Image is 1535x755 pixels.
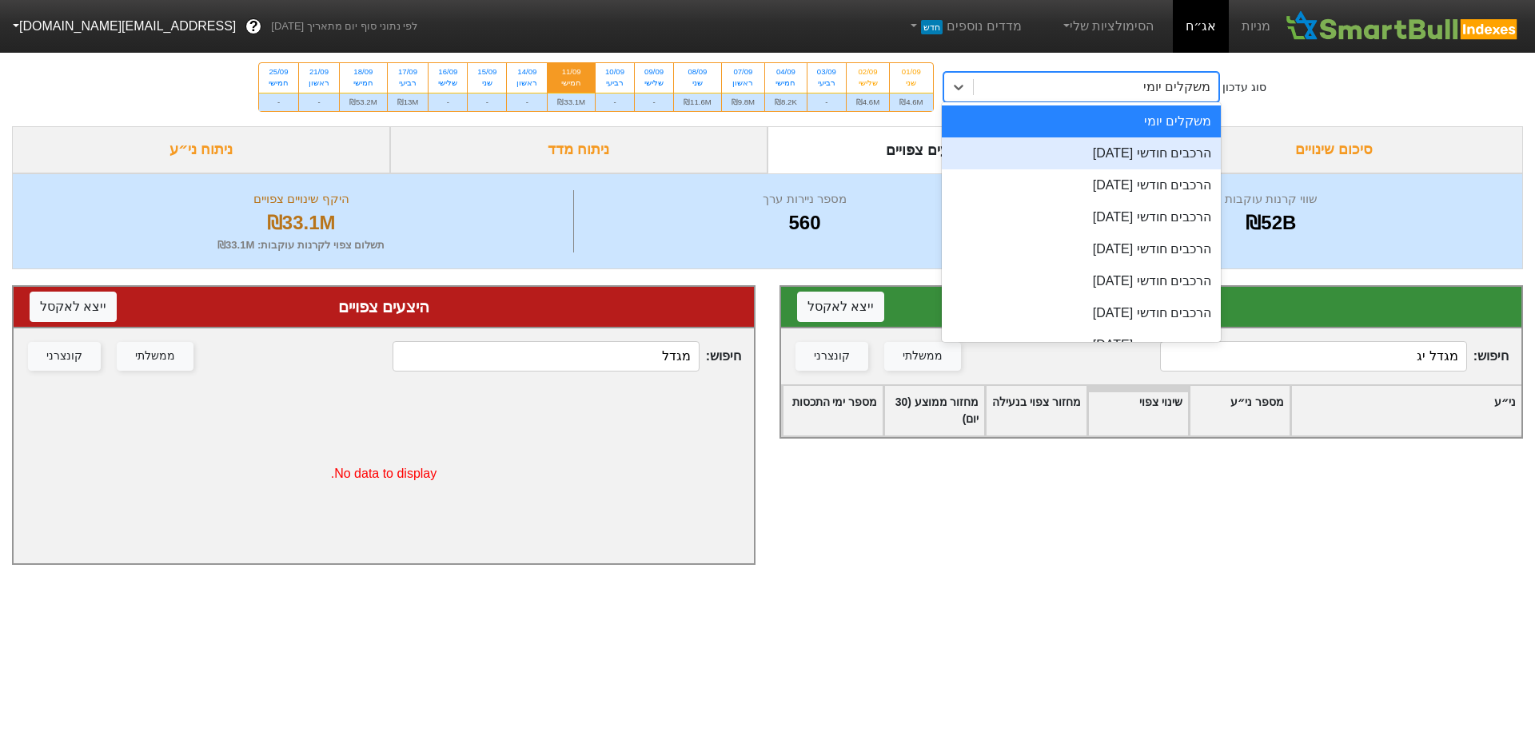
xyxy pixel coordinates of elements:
div: רביעי [817,77,836,89]
div: חמישי [775,77,797,89]
div: ביקושים והיצעים צפויים [767,126,1146,173]
span: חיפוש : [393,341,741,372]
div: ₪52B [1040,209,1502,237]
div: מספר ניירות ערך [578,190,1031,209]
div: - [596,93,634,111]
div: חמישי [557,77,585,89]
div: הרכבים חודשי [DATE] [942,169,1222,201]
div: - [299,93,339,111]
button: ממשלתי [884,342,961,371]
div: משקלים יומי [1143,77,1210,97]
a: מדדים נוספיםחדש [901,10,1028,42]
div: 01/09 [899,66,923,77]
div: 10/09 [605,66,624,77]
div: ביקושים צפויים [797,295,1505,319]
div: No data to display. [14,384,754,563]
div: Toggle SortBy [1088,386,1188,435]
div: ממשלתי [903,348,943,365]
div: הרכבים חודשי [DATE] [942,137,1222,169]
button: ייצא לאקסל [797,292,884,322]
div: Toggle SortBy [884,386,984,435]
div: קונצרני [814,348,850,365]
div: 560 [578,209,1031,237]
span: ? [249,16,258,38]
input: 560 רשומות... [1160,341,1467,372]
div: שני [684,77,712,89]
button: קונצרני [795,342,868,371]
div: 11/09 [557,66,585,77]
div: 07/09 [732,66,755,77]
div: 21/09 [309,66,329,77]
div: ניתוח מדד [390,126,768,173]
div: סוג עדכון [1222,79,1266,96]
div: ₪4.6M [890,93,932,111]
div: 18/09 [349,66,377,77]
div: - [468,93,506,111]
div: Toggle SortBy [1291,386,1521,435]
span: חיפוש : [1160,341,1509,372]
button: ייצא לאקסל [30,292,117,322]
div: ₪8.2K [765,93,807,111]
div: Toggle SortBy [783,386,883,435]
div: ₪9.8M [722,93,764,111]
div: Toggle SortBy [986,386,1086,435]
div: חמישי [269,77,289,89]
div: סיכום שינויים [1146,126,1524,173]
div: 02/09 [856,66,879,77]
div: ₪11.6M [674,93,721,111]
span: חדש [921,20,943,34]
div: שני [899,77,923,89]
div: - [507,93,547,111]
div: ₪4.6M [847,93,889,111]
div: קונצרני [46,348,82,365]
div: שלישי [644,77,664,89]
div: 09/09 [644,66,664,77]
div: רביעי [397,77,419,89]
div: שלישי [856,77,879,89]
div: היצעים צפויים [30,295,738,319]
div: הרכבים חודשי [DATE] [942,297,1222,329]
div: הרכבים חודשי [DATE] [942,329,1222,361]
span: לפי נתוני סוף יום מתאריך [DATE] [271,18,417,34]
div: ₪13M [388,93,429,111]
input: 0 רשומות... [393,341,700,372]
div: ממשלתי [135,348,175,365]
div: 17/09 [397,66,419,77]
div: ₪33.1M [33,209,569,237]
div: 04/09 [775,66,797,77]
div: - [429,93,467,111]
div: ראשון [309,77,329,89]
button: קונצרני [28,342,101,371]
div: - [807,93,846,111]
button: ממשלתי [117,342,193,371]
div: תשלום צפוי לקרנות עוקבות : ₪33.1M [33,237,569,253]
div: - [635,93,673,111]
div: שלישי [438,77,457,89]
img: SmartBull [1283,10,1522,42]
a: הסימולציות שלי [1054,10,1161,42]
div: ₪53.2M [340,93,387,111]
div: הרכבים חודשי [DATE] [942,233,1222,265]
div: Toggle SortBy [1190,386,1290,435]
div: - [259,93,298,111]
div: 16/09 [438,66,457,77]
div: ראשון [516,77,537,89]
div: ₪33.1M [548,93,595,111]
div: הרכבים חודשי [DATE] [942,265,1222,297]
div: 15/09 [477,66,496,77]
div: 25/09 [269,66,289,77]
div: ניתוח ני״ע [12,126,390,173]
div: הרכבים חודשי [DATE] [942,201,1222,233]
div: 03/09 [817,66,836,77]
div: 14/09 [516,66,537,77]
div: 08/09 [684,66,712,77]
div: חמישי [349,77,377,89]
div: רביעי [605,77,624,89]
div: משקלים יומי [942,105,1222,137]
div: היקף שינויים צפויים [33,190,569,209]
div: ראשון [732,77,755,89]
div: שני [477,77,496,89]
div: שווי קרנות עוקבות [1040,190,1502,209]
